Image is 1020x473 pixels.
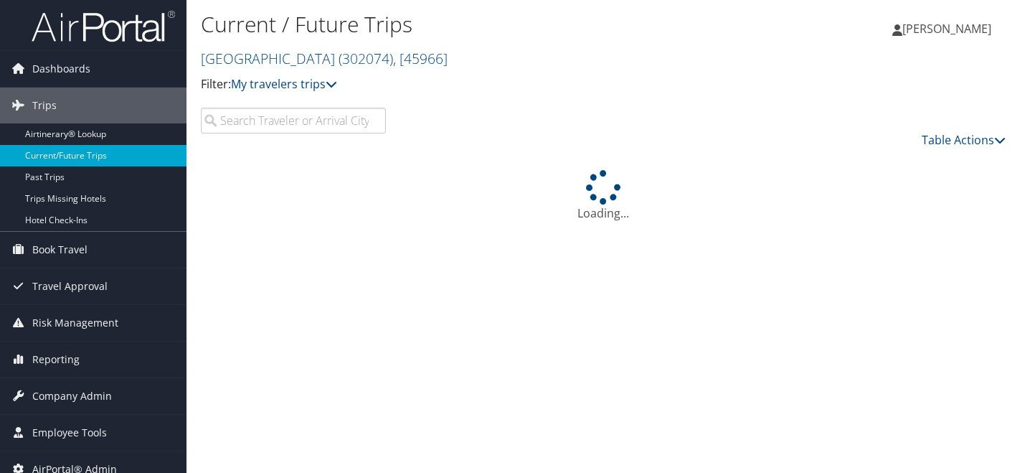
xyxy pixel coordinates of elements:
[201,170,1006,222] div: Loading...
[32,268,108,304] span: Travel Approval
[201,75,737,94] p: Filter:
[32,415,107,451] span: Employee Tools
[32,9,175,43] img: airportal-logo.png
[339,49,393,68] span: ( 302074 )
[922,132,1006,148] a: Table Actions
[201,108,386,134] input: Search Traveler or Arrival City
[201,9,737,39] h1: Current / Future Trips
[231,76,337,92] a: My travelers trips
[902,21,991,37] span: [PERSON_NAME]
[32,342,80,378] span: Reporting
[892,7,1006,50] a: [PERSON_NAME]
[393,49,448,68] span: , [ 45966 ]
[32,305,118,341] span: Risk Management
[32,51,90,87] span: Dashboards
[201,49,448,68] a: [GEOGRAPHIC_DATA]
[32,232,88,268] span: Book Travel
[32,378,112,414] span: Company Admin
[32,88,57,123] span: Trips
